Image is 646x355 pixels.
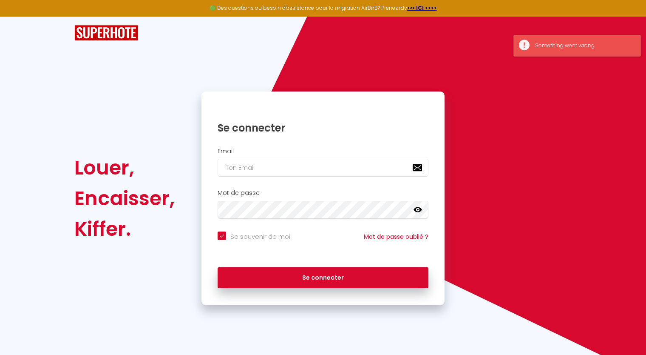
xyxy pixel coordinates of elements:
[218,159,428,177] input: Ton Email
[218,189,428,197] h2: Mot de passe
[218,267,428,289] button: Se connecter
[74,25,138,41] img: SuperHote logo
[218,121,428,135] h1: Se connecter
[535,42,632,50] div: Something went wrong
[74,152,175,183] div: Louer,
[74,214,175,244] div: Kiffer.
[74,183,175,214] div: Encaisser,
[218,148,428,155] h2: Email
[364,232,428,241] a: Mot de passe oublié ?
[407,4,437,11] a: >>> ICI <<<<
